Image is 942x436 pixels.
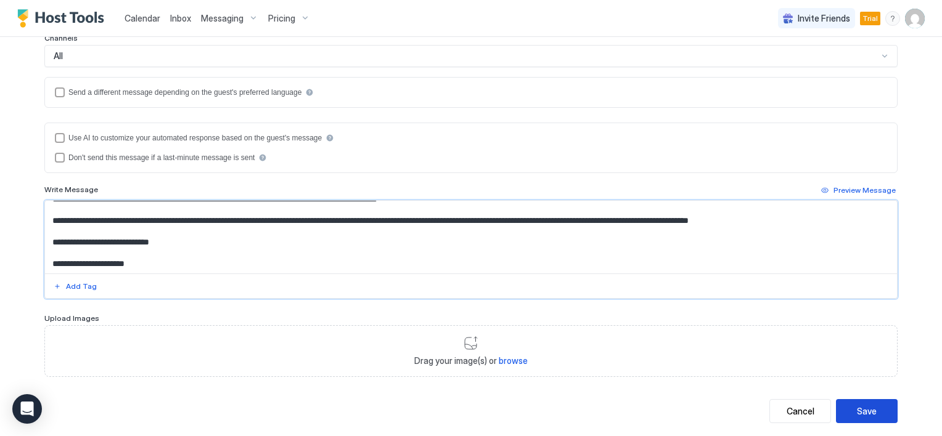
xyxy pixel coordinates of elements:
[170,13,191,23] span: Inbox
[798,13,850,24] span: Invite Friends
[68,153,255,162] div: Don't send this message if a last-minute message is sent
[414,355,528,366] span: Drag your image(s) or
[125,12,160,25] a: Calendar
[12,394,42,424] div: Open Intercom Messenger
[499,355,528,366] span: browse
[862,13,878,24] span: Trial
[44,313,99,323] span: Upload Images
[857,405,877,418] div: Save
[66,281,97,292] div: Add Tag
[54,50,63,62] span: All
[819,183,898,198] button: Preview Message
[44,33,78,42] span: Channels
[885,11,900,26] div: menu
[769,399,831,423] button: Cancel
[201,13,244,24] span: Messaging
[55,133,887,143] div: useAI
[44,185,98,194] span: Write Message
[836,399,898,423] button: Save
[52,279,99,294] button: Add Tag
[787,405,814,418] div: Cancel
[170,12,191,25] a: Inbox
[905,9,925,28] div: User profile
[833,185,896,196] div: Preview Message
[55,153,887,163] div: disableIfLastMinute
[268,13,295,24] span: Pricing
[45,201,897,273] textarea: Input Field
[68,88,301,97] div: Send a different message depending on the guest's preferred language
[55,87,887,97] div: languagesEnabled
[68,134,322,142] div: Use AI to customize your automated response based on the guest's message
[17,9,110,28] a: Host Tools Logo
[125,13,160,23] span: Calendar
